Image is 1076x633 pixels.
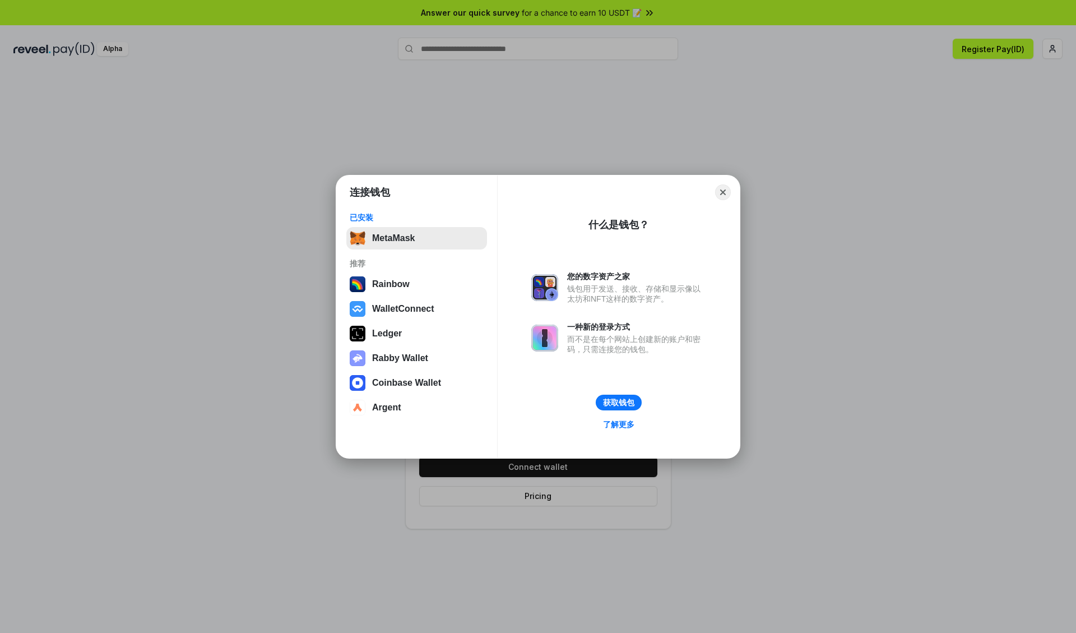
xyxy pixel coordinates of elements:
[346,298,487,320] button: WalletConnect
[372,279,410,289] div: Rainbow
[346,227,487,249] button: MetaMask
[567,271,706,281] div: 您的数字资产之家
[350,375,365,391] img: svg+xml,%3Csvg%20width%3D%2228%22%20height%3D%2228%22%20viewBox%3D%220%200%2028%2028%22%20fill%3D...
[567,322,706,332] div: 一种新的登录方式
[372,233,415,243] div: MetaMask
[372,353,428,363] div: Rabby Wallet
[596,417,641,432] a: 了解更多
[350,258,484,269] div: 推荐
[603,398,634,408] div: 获取钱包
[350,326,365,341] img: svg+xml,%3Csvg%20xmlns%3D%22http%3A%2F%2Fwww.w3.org%2F2000%2Fsvg%22%20width%3D%2228%22%20height%3...
[346,372,487,394] button: Coinbase Wallet
[372,304,434,314] div: WalletConnect
[372,403,401,413] div: Argent
[372,329,402,339] div: Ledger
[346,273,487,295] button: Rainbow
[596,395,642,410] button: 获取钱包
[350,301,365,317] img: svg+xml,%3Csvg%20width%3D%2228%22%20height%3D%2228%22%20viewBox%3D%220%200%2028%2028%22%20fill%3D...
[588,218,649,232] div: 什么是钱包？
[715,184,731,200] button: Close
[346,347,487,369] button: Rabby Wallet
[350,186,390,199] h1: 连接钱包
[350,400,365,415] img: svg+xml,%3Csvg%20width%3D%2228%22%20height%3D%2228%22%20viewBox%3D%220%200%2028%2028%22%20fill%3D...
[531,325,558,352] img: svg+xml,%3Csvg%20xmlns%3D%22http%3A%2F%2Fwww.w3.org%2F2000%2Fsvg%22%20fill%3D%22none%22%20viewBox...
[350,350,365,366] img: svg+xml,%3Csvg%20xmlns%3D%22http%3A%2F%2Fwww.w3.org%2F2000%2Fsvg%22%20fill%3D%22none%22%20viewBox...
[346,396,487,419] button: Argent
[603,419,634,429] div: 了解更多
[372,378,441,388] div: Coinbase Wallet
[350,212,484,223] div: 已安装
[350,230,365,246] img: svg+xml,%3Csvg%20fill%3D%22none%22%20height%3D%2233%22%20viewBox%3D%220%200%2035%2033%22%20width%...
[346,322,487,345] button: Ledger
[567,284,706,304] div: 钱包用于发送、接收、存储和显示像以太坊和NFT这样的数字资产。
[531,274,558,301] img: svg+xml,%3Csvg%20xmlns%3D%22http%3A%2F%2Fwww.w3.org%2F2000%2Fsvg%22%20fill%3D%22none%22%20viewBox...
[350,276,365,292] img: svg+xml,%3Csvg%20width%3D%22120%22%20height%3D%22120%22%20viewBox%3D%220%200%20120%20120%22%20fil...
[567,334,706,354] div: 而不是在每个网站上创建新的账户和密码，只需连接您的钱包。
